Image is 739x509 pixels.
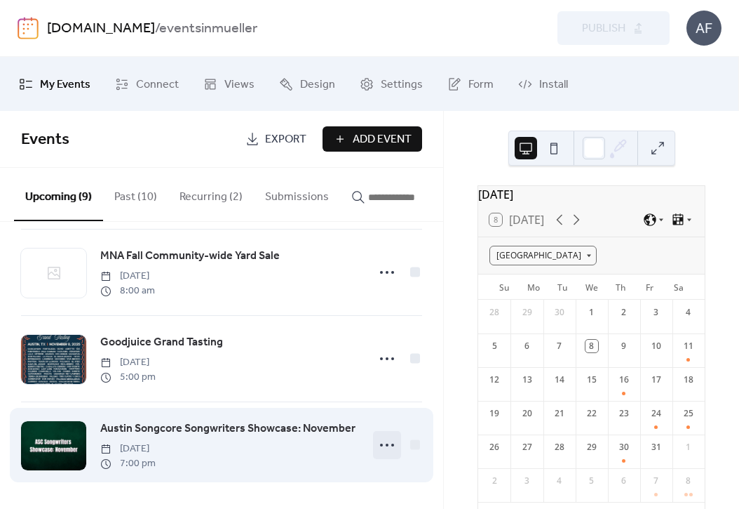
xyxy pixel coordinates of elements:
[353,131,412,148] span: Add Event
[468,74,494,95] span: Form
[585,340,598,352] div: 8
[521,475,534,487] div: 3
[553,340,566,352] div: 7
[650,475,663,487] div: 7
[553,475,566,487] div: 4
[618,407,630,420] div: 23
[606,275,635,300] div: Th
[664,275,693,300] div: Sa
[381,74,423,95] span: Settings
[155,15,159,42] b: /
[136,74,179,95] span: Connect
[618,340,630,352] div: 9
[104,62,189,105] a: Connect
[100,284,155,298] span: 8:00 am
[548,275,577,300] div: Tu
[553,374,566,386] div: 14
[650,441,663,454] div: 31
[40,74,90,95] span: My Events
[224,74,255,95] span: Views
[585,374,598,386] div: 15
[100,248,280,265] span: MNA Fall Community-wide Yard Sale
[686,11,721,46] div: AF
[488,441,501,454] div: 26
[521,306,534,319] div: 29
[100,421,355,437] span: Austin Songcore Songwriters Showcase: November
[488,475,501,487] div: 2
[521,340,534,352] div: 6
[553,306,566,319] div: 30
[100,442,156,456] span: [DATE]
[682,407,695,420] div: 25
[682,475,695,487] div: 8
[235,126,317,152] a: Export
[100,355,156,370] span: [DATE]
[682,441,695,454] div: 1
[100,370,156,385] span: 5:00 pm
[159,15,257,42] b: eventsinmueller
[100,269,155,284] span: [DATE]
[553,441,566,454] div: 28
[323,126,422,152] button: Add Event
[14,168,103,221] button: Upcoming (9)
[100,333,223,352] a: Goodjuice Grand Tasting
[519,275,548,300] div: Mo
[585,407,598,420] div: 22
[682,340,695,352] div: 11
[618,475,630,487] div: 6
[478,186,705,203] div: [DATE]
[650,374,663,386] div: 17
[521,441,534,454] div: 27
[618,306,630,319] div: 2
[437,62,504,105] a: Form
[650,340,663,352] div: 10
[8,62,101,105] a: My Events
[489,275,519,300] div: Su
[488,306,501,319] div: 28
[349,62,433,105] a: Settings
[521,374,534,386] div: 13
[18,17,39,39] img: logo
[488,374,501,386] div: 12
[103,168,168,220] button: Past (10)
[488,340,501,352] div: 5
[650,306,663,319] div: 3
[577,275,606,300] div: We
[100,456,156,471] span: 7:00 pm
[508,62,578,105] a: Install
[650,407,663,420] div: 24
[269,62,346,105] a: Design
[682,306,695,319] div: 4
[585,441,598,454] div: 29
[100,247,280,265] a: MNA Fall Community-wide Yard Sale
[265,131,306,148] span: Export
[254,168,340,220] button: Submissions
[585,475,598,487] div: 5
[635,275,665,300] div: Fr
[618,374,630,386] div: 16
[47,15,155,42] a: [DOMAIN_NAME]
[488,407,501,420] div: 19
[618,441,630,454] div: 30
[539,74,568,95] span: Install
[682,374,695,386] div: 18
[21,124,69,155] span: Events
[521,407,534,420] div: 20
[300,74,335,95] span: Design
[553,407,566,420] div: 21
[585,306,598,319] div: 1
[193,62,265,105] a: Views
[100,334,223,351] span: Goodjuice Grand Tasting
[168,168,254,220] button: Recurring (2)
[100,420,355,438] a: Austin Songcore Songwriters Showcase: November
